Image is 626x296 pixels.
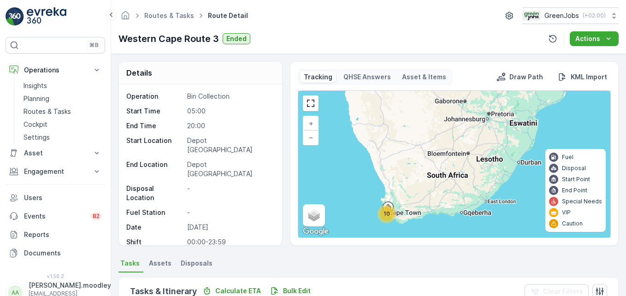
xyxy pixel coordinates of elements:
a: Zoom Out [304,130,318,144]
p: Western Cape Route 3 [118,32,219,46]
button: Actions [570,31,619,46]
p: 82 [93,213,100,220]
p: Calculate ETA [215,286,261,296]
p: Planning [24,94,49,103]
p: Asset & Items [402,72,446,82]
p: Asset [24,148,87,158]
a: Routes & Tasks [144,12,194,19]
p: 05:00 [187,107,273,116]
p: GreenJobs [544,11,579,20]
p: - [187,208,273,217]
p: Start Point [562,176,590,183]
p: Settings [24,133,50,142]
p: Cockpit [24,120,47,129]
p: Shift [126,237,183,247]
p: Events [24,212,85,221]
button: Asset [6,144,105,162]
p: Disposal Location [126,184,183,202]
span: v 1.50.2 [6,273,105,279]
p: 20:00 [187,121,273,130]
a: Events82 [6,207,105,225]
p: Caution [562,220,583,227]
p: QHSE Answers [343,72,391,82]
p: Start Time [126,107,183,116]
p: Routes & Tasks [24,107,71,116]
p: VIP [562,209,571,216]
span: Tasks [120,259,140,268]
img: Green_Jobs_Logo.png [522,11,541,21]
p: KML Import [571,72,607,82]
p: - [187,184,273,202]
p: Bulk Edit [283,286,311,296]
p: Depot [GEOGRAPHIC_DATA] [187,136,273,154]
a: Cockpit [20,118,105,131]
span: 10 [384,210,390,217]
span: Assets [149,259,171,268]
a: Open this area in Google Maps (opens a new window) [301,225,331,237]
p: Insights [24,81,47,90]
p: Fuel [562,154,573,161]
p: Tracking [304,72,332,82]
p: Engagement [24,167,87,176]
p: Fuel Station [126,208,183,217]
button: Draw Path [493,71,547,83]
span: Disposals [181,259,213,268]
p: Operations [24,65,87,75]
p: [DATE] [187,223,273,232]
p: Details [126,67,152,78]
img: logo_light-DOdMpM7g.png [27,7,66,26]
p: Start Location [126,136,183,154]
a: Homepage [120,14,130,22]
img: Google [301,225,331,237]
p: Depot [GEOGRAPHIC_DATA] [187,160,273,178]
p: End Location [126,160,183,178]
p: Documents [24,249,101,258]
img: logo [6,7,24,26]
p: ( +02:00 ) [583,12,606,19]
a: Planning [20,92,105,105]
p: Users [24,193,101,202]
a: View Fullscreen [304,96,318,110]
div: 10 [378,205,396,223]
p: Disposal [562,165,586,172]
a: Users [6,189,105,207]
button: Operations [6,61,105,79]
p: Special Needs [562,198,602,205]
a: Documents [6,244,105,262]
button: Ended [223,33,250,44]
p: End Time [126,121,183,130]
p: Clear Filters [543,287,583,296]
p: Operation [126,92,183,101]
p: ⌘B [89,41,99,49]
span: Route Detail [206,11,250,20]
button: GreenJobs(+02:00) [522,7,619,24]
a: Layers [304,205,324,225]
p: Actions [575,34,600,43]
p: Date [126,223,183,232]
span: − [309,133,313,141]
p: Ended [226,34,247,43]
p: Draw Path [509,72,543,82]
a: Zoom In [304,117,318,130]
p: 00:00-23:59 [187,237,273,247]
span: + [309,119,313,127]
a: Insights [20,79,105,92]
a: Routes & Tasks [20,105,105,118]
a: Reports [6,225,105,244]
div: 0 [298,91,610,237]
p: Reports [24,230,101,239]
p: End Point [562,187,587,194]
p: [PERSON_NAME].moodley [29,281,111,290]
button: Engagement [6,162,105,181]
button: KML Import [554,71,611,83]
p: Bin Collection [187,92,273,101]
a: Settings [20,131,105,144]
